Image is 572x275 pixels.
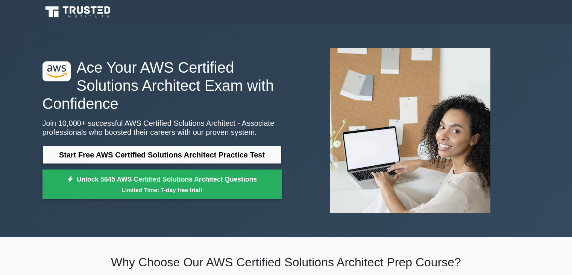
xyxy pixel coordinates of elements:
a: Unlock 5645 AWS Certified Solutions Architect QuestionsLimited Time: 7-day free trial! [42,170,282,200]
h1: Ace Your AWS Certified Solutions Architect Exam with Confidence [42,58,282,113]
a: Start Free AWS Certified Solutions Architect Practice Test [42,146,282,164]
small: Limited Time: 7-day free trial! [52,186,272,194]
p: Join 10,000+ successful AWS Certified Solutions Architect - Associate professionals who boosted t... [42,119,282,137]
h2: Why Choose Our AWS Certified Solutions Architect Prep Course? [42,255,530,269]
